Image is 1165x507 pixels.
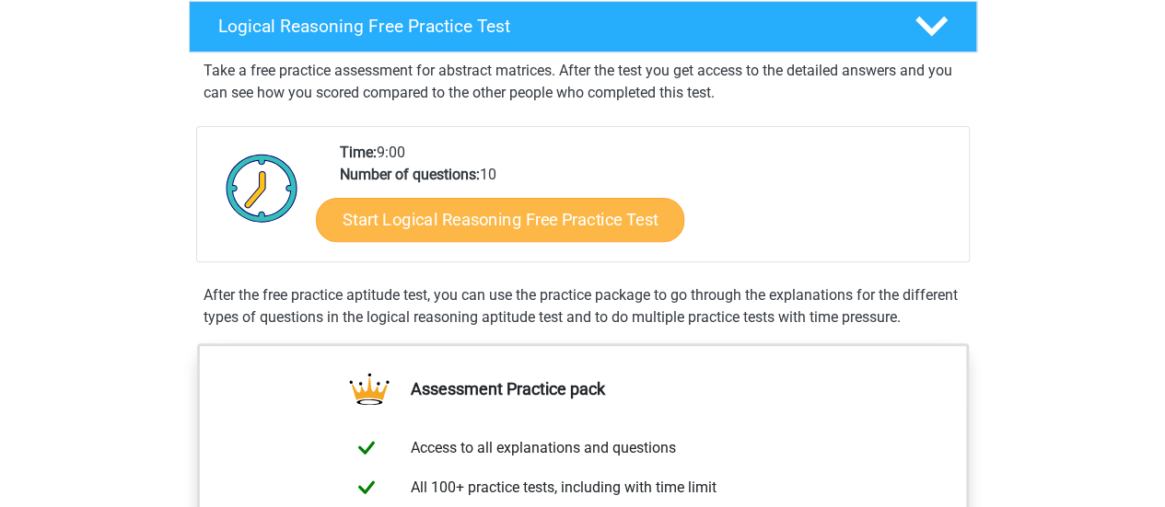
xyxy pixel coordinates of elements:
h4: Logical Reasoning Free Practice Test [218,16,885,37]
b: Time: [340,144,377,161]
div: 9:00 10 [326,142,968,261]
a: Logical Reasoning Free Practice Test [181,1,984,52]
b: Number of questions: [340,166,480,183]
a: Start Logical Reasoning Free Practice Test [316,197,684,241]
p: Take a free practice assessment for abstract matrices. After the test you get access to the detai... [204,60,962,104]
div: After the free practice aptitude test, you can use the practice package to go through the explana... [196,284,970,328]
img: Clock [216,142,309,234]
